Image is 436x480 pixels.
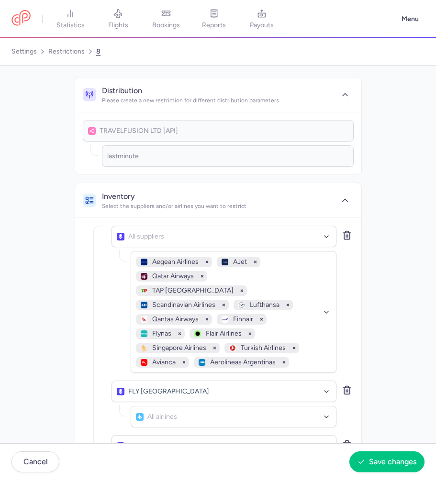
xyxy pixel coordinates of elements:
[128,231,164,242] span: All suppliers
[141,359,147,366] figure: AV airline logo
[94,9,142,30] a: flights
[141,345,207,351] span: Singapore Airlines
[250,21,274,30] span: payouts
[199,359,277,366] span: Aerolineas Argentinas
[141,273,147,280] figure: QR airline logo
[46,9,94,30] a: statistics
[141,287,147,294] figure: TP airline logo
[222,259,228,265] figure: VF airline logo
[117,441,323,451] span: AIRTUERK SERVICE GMBH API
[238,302,245,308] figure: LH airline logo
[141,330,172,337] span: Flynas
[396,10,425,28] button: Menu
[238,302,280,308] span: Lufthansa
[141,302,147,308] figure: SK airline logo
[202,21,226,30] span: reports
[222,316,228,323] figure: AY airline logo
[194,330,201,337] figure: F8 airline logo
[369,458,416,466] span: Save changes
[102,85,279,97] h3: Distribution
[222,259,248,265] span: AJet
[96,44,101,59] a: 8
[229,345,236,351] figure: TK airline logo
[194,330,243,337] span: Flair Airlines
[102,97,279,104] span: Please create a new restriction for different distribution parameters
[190,9,238,30] a: reports
[11,44,37,59] a: settings
[11,451,59,472] button: Cancel
[152,21,180,30] span: bookings
[349,451,425,472] button: Save changes
[48,44,85,59] a: restrictions
[141,273,195,280] span: Qatar Airways
[141,345,147,351] figure: SQ airline logo
[11,10,31,28] a: CitizenPlane red outlined logo
[141,316,200,323] span: Qantas Airways
[23,458,48,466] span: Cancel
[141,287,235,294] span: TAP [GEOGRAPHIC_DATA]
[141,359,177,366] span: Avianca
[229,345,287,351] span: Turkish Airlines
[56,21,85,30] span: statistics
[102,203,246,209] span: Select the suppliers and/or airlines you want to restrict
[141,330,147,337] figure: XY airline logo
[199,359,205,366] figure: AR airline logo
[141,259,147,265] figure: A3 airline logo
[141,302,216,308] span: Scandinavian Airlines
[142,9,190,30] a: bookings
[108,21,128,30] span: flights
[222,316,254,323] span: Finnair
[238,9,286,30] a: payouts
[102,191,246,202] h3: Inventory
[147,412,177,422] span: All airlines
[141,259,200,265] span: Aegean Airlines
[141,316,147,323] figure: QF airline logo
[117,386,323,397] span: FLY [GEOGRAPHIC_DATA]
